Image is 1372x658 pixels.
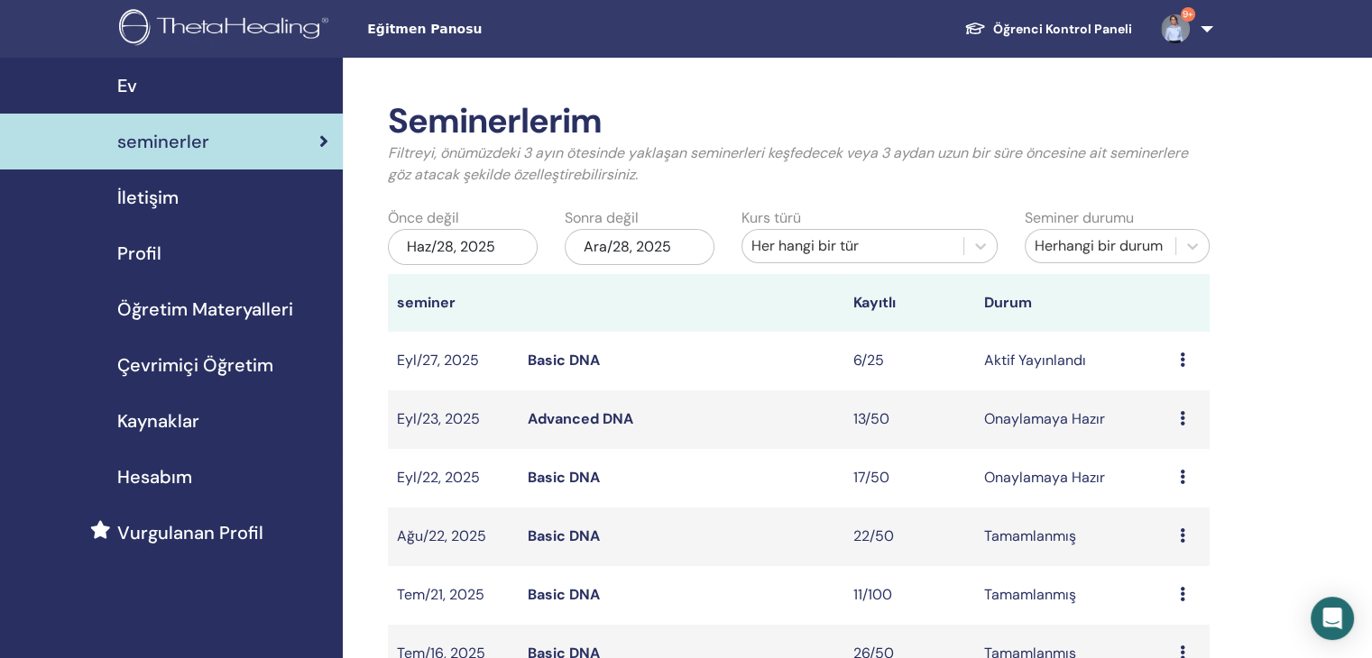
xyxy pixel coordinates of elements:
a: Öğrenci Kontrol Paneli [950,13,1146,46]
p: Filtreyi, önümüzdeki 3 ayın ötesinde yaklaşan seminerleri keşfedecek veya 3 aydan uzun bir süre ö... [388,142,1210,186]
td: Tem/21, 2025 [388,566,519,625]
td: Onaylamaya Hazır [975,449,1171,507]
td: Tamamlanmış [975,507,1171,566]
span: Çevrimiçi Öğretim [117,352,273,379]
div: Open Intercom Messenger [1311,597,1354,640]
div: Herhangi bir durum [1035,235,1166,257]
div: Ara/28, 2025 [565,229,714,265]
img: default.jpg [1161,14,1190,43]
label: Sonra değil [565,207,639,229]
td: Eyl/22, 2025 [388,449,519,507]
td: Tamamlanmış [975,566,1171,625]
img: graduation-cap-white.svg [964,21,986,36]
label: Önce değil [388,207,459,229]
span: Öğretim Materyalleri [117,296,293,323]
div: Her hangi bir tür [751,235,954,257]
td: Ağu/22, 2025 [388,507,519,566]
th: Kayıtlı [844,274,975,332]
span: 9+ [1181,7,1195,22]
td: 13/50 [844,390,975,449]
span: Vurgulanan Profil [117,519,263,546]
div: Haz/28, 2025 [388,229,538,265]
td: 11/100 [844,566,975,625]
span: Eğitmen Panosu [367,20,638,39]
h2: Seminerlerim [388,101,1210,142]
img: logo.png [119,9,335,50]
label: Kurs türü [741,207,801,229]
td: 17/50 [844,449,975,507]
span: Kaynaklar [117,407,199,434]
a: Advanced DNA [528,409,633,428]
a: Basic DNA [528,468,600,487]
span: İletişim [117,184,179,211]
td: 6/25 [844,332,975,390]
td: Eyl/27, 2025 [388,332,519,390]
span: Hesabım [117,463,192,490]
th: seminer [388,274,519,332]
span: seminerler [117,128,209,155]
a: Basic DNA [528,526,600,545]
td: Onaylamaya Hazır [975,390,1171,449]
th: Durum [975,274,1171,332]
label: Seminer durumu [1025,207,1134,229]
span: Profil [117,240,161,267]
a: Basic DNA [528,351,600,370]
span: Ev [117,72,137,99]
td: Aktif Yayınlandı [975,332,1171,390]
td: Eyl/23, 2025 [388,390,519,449]
td: 22/50 [844,507,975,566]
a: Basic DNA [528,585,600,604]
